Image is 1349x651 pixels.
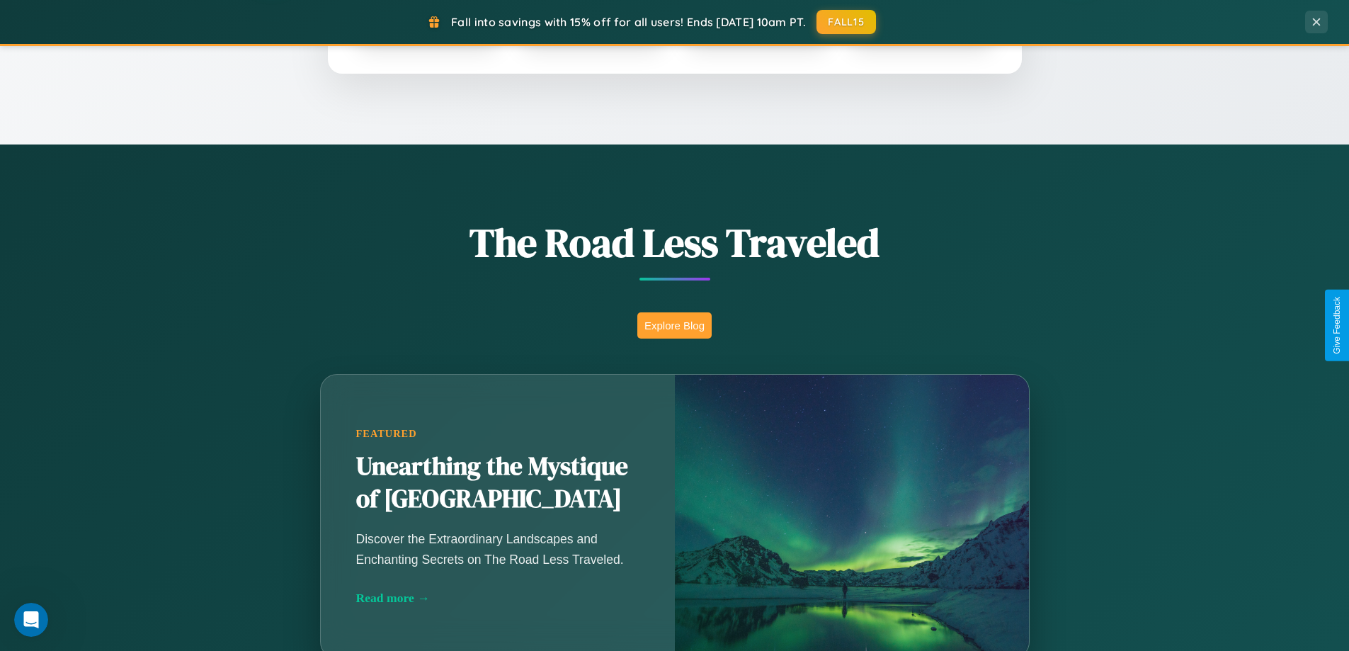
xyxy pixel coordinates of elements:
span: Fall into savings with 15% off for all users! Ends [DATE] 10am PT. [451,15,806,29]
button: FALL15 [816,10,876,34]
div: Read more → [356,591,639,606]
div: Give Feedback [1332,297,1342,354]
h1: The Road Less Traveled [250,215,1100,270]
iframe: Intercom live chat [14,603,48,637]
h2: Unearthing the Mystique of [GEOGRAPHIC_DATA] [356,451,639,516]
div: Featured [356,428,639,440]
button: Explore Blog [637,312,712,339]
p: Discover the Extraordinary Landscapes and Enchanting Secrets on The Road Less Traveled. [356,529,639,569]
